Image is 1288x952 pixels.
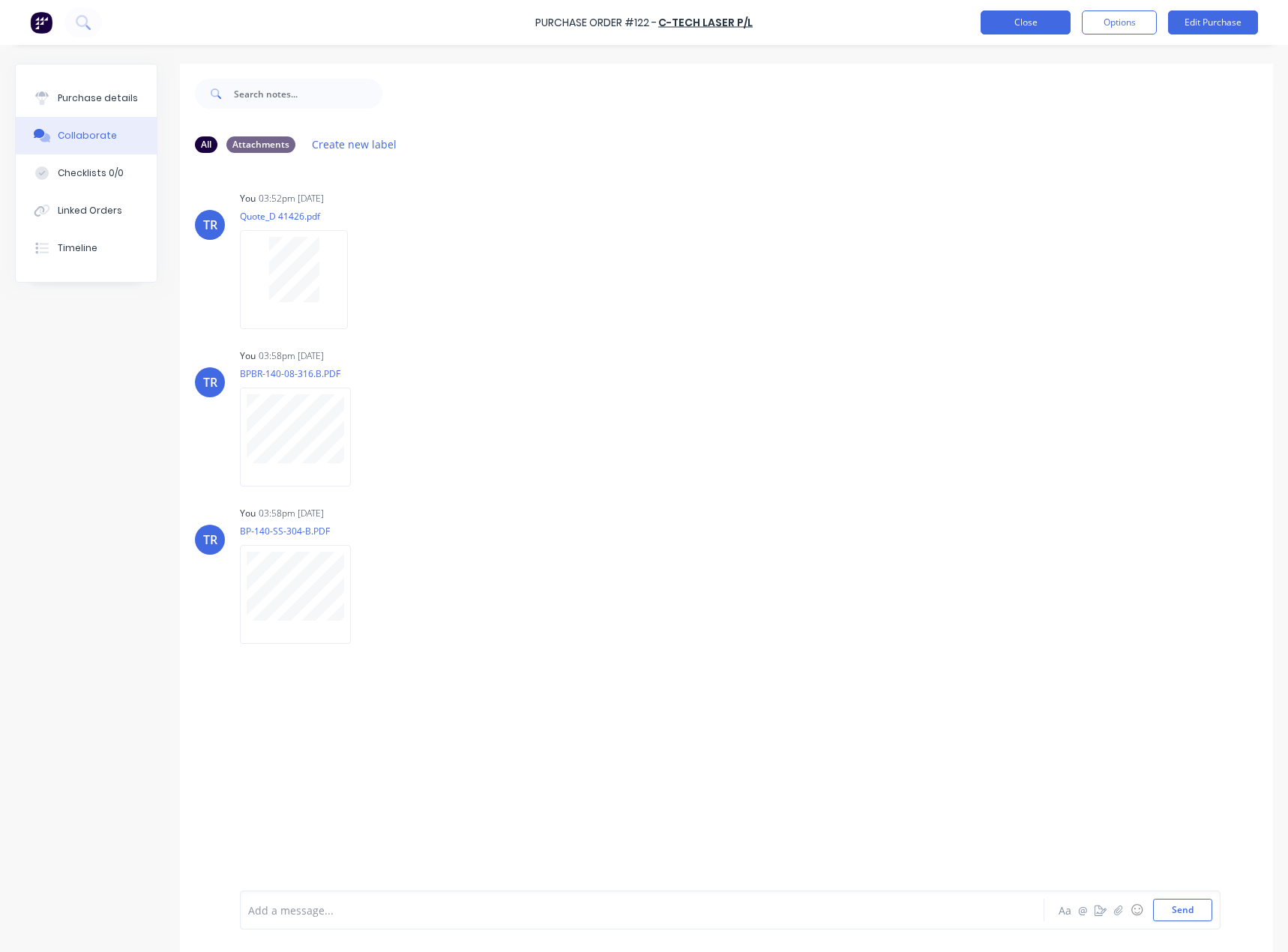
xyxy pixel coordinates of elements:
div: All [195,136,217,153]
button: Create new label [304,134,405,154]
div: TR [203,216,217,234]
div: TR [203,531,217,549]
p: Quote_D 41426.pdf [240,210,363,223]
div: 03:58pm [DATE] [259,507,324,520]
div: 03:52pm [DATE] [259,192,324,205]
button: Options [1082,10,1157,34]
button: Linked Orders [16,192,157,229]
input: Search notes... [234,79,382,109]
button: Collaborate [16,117,157,154]
div: Collaborate [58,129,117,142]
img: Factory [30,11,52,34]
button: ☺ [1128,901,1146,919]
div: You [240,192,256,205]
div: 03:58pm [DATE] [259,349,324,363]
div: TR [203,373,217,391]
button: Timeline [16,229,157,267]
div: Purchase Order #122 - [535,15,657,31]
div: Linked Orders [58,204,122,217]
div: You [240,507,256,520]
div: Checklists 0/0 [58,166,124,180]
div: Purchase details [58,91,138,105]
div: Attachments [226,136,295,153]
div: You [240,349,256,363]
button: Aa [1056,901,1074,919]
a: C-Tech Laser P/L [658,15,753,30]
button: Purchase details [16,79,157,117]
button: Checklists 0/0 [16,154,157,192]
button: Send [1153,899,1212,921]
p: BPBR-140-08-316.B.PDF [240,367,366,380]
p: BP-140-SS-304-B.PDF [240,525,366,537]
button: Close [981,10,1071,34]
button: @ [1074,901,1092,919]
div: Timeline [58,241,97,255]
button: Edit Purchase [1168,10,1258,34]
